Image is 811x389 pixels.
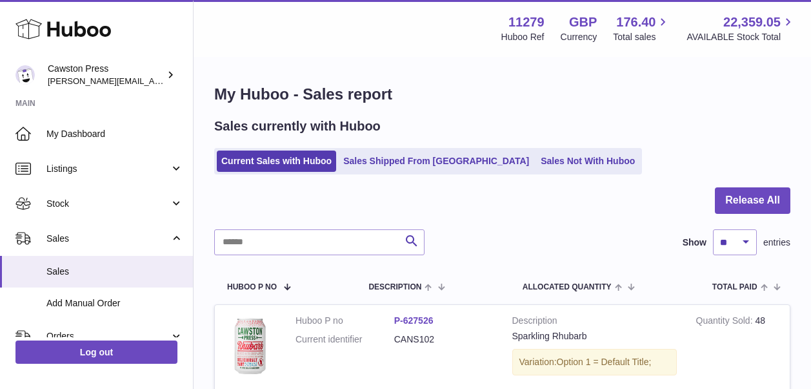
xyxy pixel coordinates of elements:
span: Sales [46,233,170,245]
span: Option 1 = Default Title; [557,357,652,367]
strong: GBP [569,14,597,31]
a: 22,359.05 AVAILABLE Stock Total [686,14,796,43]
span: My Dashboard [46,128,183,140]
span: ALLOCATED Quantity [523,283,612,291]
label: Show [683,237,706,249]
img: 112791717167690.png [225,315,276,384]
dd: CANS102 [394,333,493,346]
button: Release All [715,187,790,214]
strong: Quantity Sold [696,315,756,329]
span: Sales [46,266,183,278]
span: entries [763,237,790,249]
span: Add Manual Order [46,297,183,310]
span: Total sales [613,31,670,43]
span: Total paid [712,283,757,291]
span: Orders [46,330,170,342]
div: Huboo Ref [501,31,545,43]
dt: Current identifier [295,333,394,346]
h2: Sales currently with Huboo [214,118,381,135]
span: Description [368,283,421,291]
dt: Huboo P no [295,315,394,327]
a: Current Sales with Huboo [217,151,336,172]
span: Listings [46,163,170,175]
a: 176.40 Total sales [613,14,670,43]
strong: 11279 [508,14,545,31]
span: Stock [46,198,170,210]
a: Sales Shipped From [GEOGRAPHIC_DATA] [339,151,534,172]
a: Sales Not With Huboo [536,151,639,172]
div: Currency [561,31,597,43]
strong: Description [512,315,677,330]
span: 176.40 [616,14,656,31]
a: Log out [15,341,177,364]
span: 22,359.05 [723,14,781,31]
img: thomas.carson@cawstonpress.com [15,65,35,85]
div: Cawston Press [48,63,164,87]
a: P-627526 [394,315,434,326]
div: Sparkling Rhubarb [512,330,677,342]
div: Variation: [512,349,677,375]
span: [PERSON_NAME][EMAIL_ADDRESS][PERSON_NAME][DOMAIN_NAME] [48,76,328,86]
span: AVAILABLE Stock Total [686,31,796,43]
span: Huboo P no [227,283,277,291]
h1: My Huboo - Sales report [214,84,790,105]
